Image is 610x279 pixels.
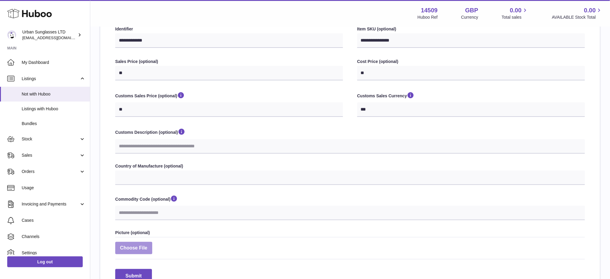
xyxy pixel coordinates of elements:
[7,256,83,267] a: Log out
[115,91,343,101] label: Customs Sales Price (optional)
[357,26,585,32] label: Item SKU (optional)
[115,59,343,64] label: Sales Price (optional)
[22,250,85,256] span: Settings
[115,242,152,254] span: Choose File
[22,60,85,65] span: My Dashboard
[421,6,438,14] strong: 14509
[115,128,585,137] label: Customs Description (optional)
[7,30,16,39] img: info@urbansunglasses.co.uk
[22,106,85,112] span: Listings with Huboo
[22,234,85,240] span: Channels
[22,35,88,40] span: [EMAIL_ADDRESS][DOMAIN_NAME]
[115,195,585,204] label: Commodity Code (optional)
[552,14,603,20] span: AVAILABLE Stock Total
[22,201,79,207] span: Invoicing and Payments
[22,218,85,223] span: Cases
[115,26,343,32] label: Identifier
[510,6,522,14] span: 0.00
[115,230,585,236] label: Picture (optional)
[22,29,76,41] div: Urban Sunglasses LTD
[357,91,585,101] label: Customs Sales Currency
[461,14,478,20] div: Currency
[22,169,79,174] span: Orders
[22,152,79,158] span: Sales
[418,14,438,20] div: Huboo Ref
[502,14,528,20] span: Total sales
[357,59,585,64] label: Cost Price (optional)
[22,121,85,127] span: Bundles
[502,6,528,20] a: 0.00 Total sales
[22,185,85,191] span: Usage
[552,6,603,20] a: 0.00 AVAILABLE Stock Total
[465,6,478,14] strong: GBP
[22,76,79,82] span: Listings
[22,136,79,142] span: Stock
[115,163,585,169] label: Country of Manufacture (optional)
[22,91,85,97] span: Not with Huboo
[584,6,596,14] span: 0.00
